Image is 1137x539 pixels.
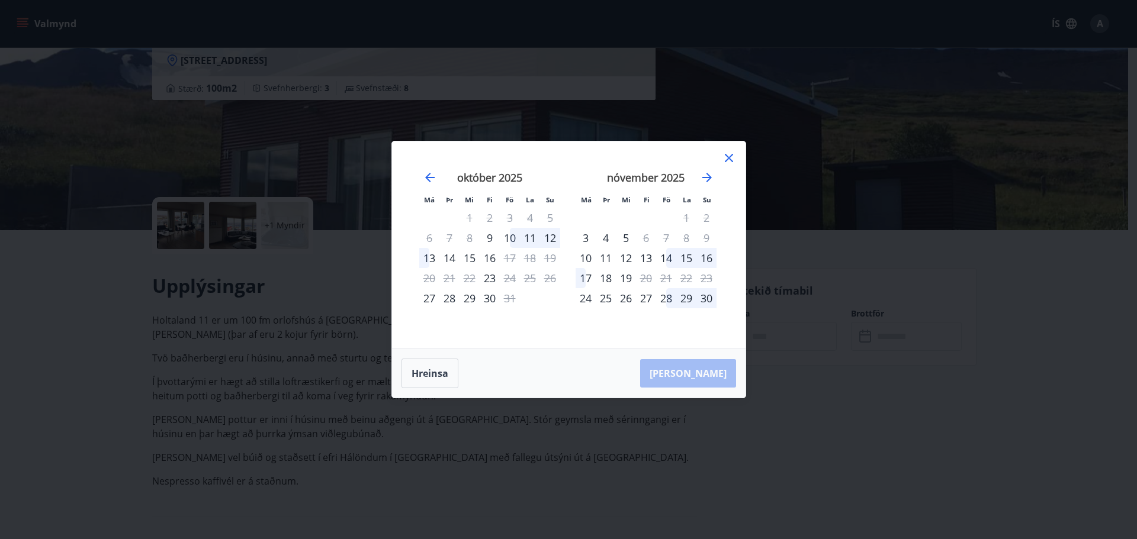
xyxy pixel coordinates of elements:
[460,208,480,228] td: Not available. miðvikudagur, 1. október 2025
[576,268,596,288] div: 17
[500,248,520,268] div: Aðeins útritun í boði
[656,248,676,268] td: Choose föstudagur, 14. nóvember 2025 as your check-out date. It’s available.
[576,248,596,268] div: Aðeins innritun í boði
[480,228,500,248] div: Aðeins innritun í boði
[540,228,560,248] td: Choose sunnudagur, 12. október 2025 as your check-out date. It’s available.
[581,195,592,204] small: Má
[616,228,636,248] td: Choose miðvikudagur, 5. nóvember 2025 as your check-out date. It’s available.
[540,268,560,288] td: Not available. sunnudagur, 26. október 2025
[616,288,636,308] div: 26
[616,288,636,308] td: Choose miðvikudagur, 26. nóvember 2025 as your check-out date. It’s available.
[520,268,540,288] td: Not available. laugardagur, 25. október 2025
[576,288,596,308] div: Aðeins innritun í boði
[576,228,596,248] div: Aðeins innritun í boði
[696,288,717,308] td: Choose sunnudagur, 30. nóvember 2025 as your check-out date. It’s available.
[460,248,480,268] div: 15
[480,208,500,228] td: Not available. fimmtudagur, 2. október 2025
[596,248,616,268] td: Choose þriðjudagur, 11. nóvember 2025 as your check-out date. It’s available.
[596,248,616,268] div: 11
[676,288,696,308] td: Choose laugardagur, 29. nóvember 2025 as your check-out date. It’s available.
[460,268,480,288] td: Not available. miðvikudagur, 22. október 2025
[616,268,636,288] div: 19
[457,170,522,185] strong: október 2025
[616,248,636,268] div: 12
[676,248,696,268] td: Choose laugardagur, 15. nóvember 2025 as your check-out date. It’s available.
[439,248,460,268] td: Choose þriðjudagur, 14. október 2025 as your check-out date. It’s available.
[480,228,500,248] td: Choose fimmtudagur, 9. október 2025 as your check-out date. It’s available.
[636,248,656,268] td: Choose fimmtudagur, 13. nóvember 2025 as your check-out date. It’s available.
[656,268,676,288] td: Not available. föstudagur, 21. nóvember 2025
[419,248,439,268] div: 13
[596,228,616,248] td: Choose þriðjudagur, 4. nóvember 2025 as your check-out date. It’s available.
[616,248,636,268] td: Choose miðvikudagur, 12. nóvember 2025 as your check-out date. It’s available.
[439,228,460,248] td: Not available. þriðjudagur, 7. október 2025
[676,228,696,248] td: Not available. laugardagur, 8. nóvember 2025
[696,268,717,288] td: Not available. sunnudagur, 23. nóvember 2025
[596,228,616,248] div: 4
[603,195,610,204] small: Þr
[696,208,717,228] td: Not available. sunnudagur, 2. nóvember 2025
[696,288,717,308] div: 30
[540,228,560,248] div: 12
[419,248,439,268] td: Choose mánudagur, 13. október 2025 as your check-out date. It’s available.
[576,248,596,268] td: Choose mánudagur, 10. nóvember 2025 as your check-out date. It’s available.
[480,268,500,288] div: Aðeins innritun í boði
[500,288,520,308] td: Not available. föstudagur, 31. október 2025
[696,228,717,248] td: Not available. sunnudagur, 9. nóvember 2025
[676,248,696,268] div: 15
[419,288,439,308] div: Aðeins innritun í boði
[520,248,540,268] td: Not available. laugardagur, 18. október 2025
[607,170,685,185] strong: nóvember 2025
[465,195,474,204] small: Mi
[576,268,596,288] td: Choose mánudagur, 17. nóvember 2025 as your check-out date. It’s available.
[500,228,520,248] td: Choose föstudagur, 10. október 2025 as your check-out date. It’s available.
[656,228,676,248] td: Not available. föstudagur, 7. nóvember 2025
[480,288,500,308] div: 30
[616,228,636,248] div: 5
[540,248,560,268] td: Not available. sunnudagur, 19. október 2025
[676,268,696,288] td: Not available. laugardagur, 22. nóvember 2025
[460,248,480,268] td: Choose miðvikudagur, 15. október 2025 as your check-out date. It’s available.
[480,288,500,308] td: Choose fimmtudagur, 30. október 2025 as your check-out date. It’s available.
[500,268,520,288] td: Not available. föstudagur, 24. október 2025
[424,195,435,204] small: Má
[500,228,520,248] div: 10
[703,195,711,204] small: Su
[419,228,439,248] td: Not available. mánudagur, 6. október 2025
[636,228,656,248] div: Aðeins útritun í boði
[402,359,458,388] button: Hreinsa
[439,248,460,268] div: 14
[500,268,520,288] div: Aðeins útritun í boði
[676,288,696,308] div: 29
[487,195,493,204] small: Fi
[500,288,520,308] div: Aðeins útritun í boði
[696,248,717,268] td: Choose sunnudagur, 16. nóvember 2025 as your check-out date. It’s available.
[676,208,696,228] td: Not available. laugardagur, 1. nóvember 2025
[636,288,656,308] td: Choose fimmtudagur, 27. nóvember 2025 as your check-out date. It’s available.
[696,248,717,268] div: 16
[596,288,616,308] td: Choose þriðjudagur, 25. nóvember 2025 as your check-out date. It’s available.
[622,195,631,204] small: Mi
[700,170,714,185] div: Move forward to switch to the next month.
[520,228,540,248] td: Choose laugardagur, 11. október 2025 as your check-out date. It’s available.
[644,195,650,204] small: Fi
[576,288,596,308] td: Choose mánudagur, 24. nóvember 2025 as your check-out date. It’s available.
[656,248,676,268] div: 14
[480,268,500,288] td: Choose fimmtudagur, 23. október 2025 as your check-out date. It’s available.
[596,288,616,308] div: 25
[546,195,554,204] small: Su
[500,208,520,228] td: Not available. föstudagur, 3. október 2025
[480,248,500,268] td: Choose fimmtudagur, 16. október 2025 as your check-out date. It’s available.
[500,248,520,268] td: Not available. föstudagur, 17. október 2025
[439,268,460,288] td: Not available. þriðjudagur, 21. október 2025
[636,228,656,248] td: Not available. fimmtudagur, 6. nóvember 2025
[460,288,480,308] td: Choose miðvikudagur, 29. október 2025 as your check-out date. It’s available.
[636,268,656,288] div: Aðeins útritun í boði
[526,195,534,204] small: La
[616,268,636,288] td: Choose miðvikudagur, 19. nóvember 2025 as your check-out date. It’s available.
[423,170,437,185] div: Move backward to switch to the previous month.
[439,288,460,308] div: 28
[663,195,670,204] small: Fö
[576,228,596,248] td: Choose mánudagur, 3. nóvember 2025 as your check-out date. It’s available.
[636,248,656,268] div: 13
